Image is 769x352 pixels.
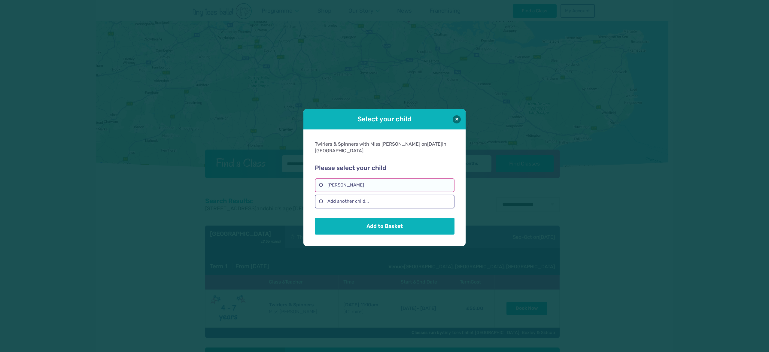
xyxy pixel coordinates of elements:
label: [PERSON_NAME] [315,178,454,192]
h2: Please select your child [315,164,454,172]
div: Twirlers & Spinners with Miss [PERSON_NAME] on in [GEOGRAPHIC_DATA]. [315,141,454,154]
span: [DATE] [427,141,442,147]
button: Add to Basket [315,218,454,235]
label: Add another child... [315,195,454,208]
h1: Select your child [320,114,449,124]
